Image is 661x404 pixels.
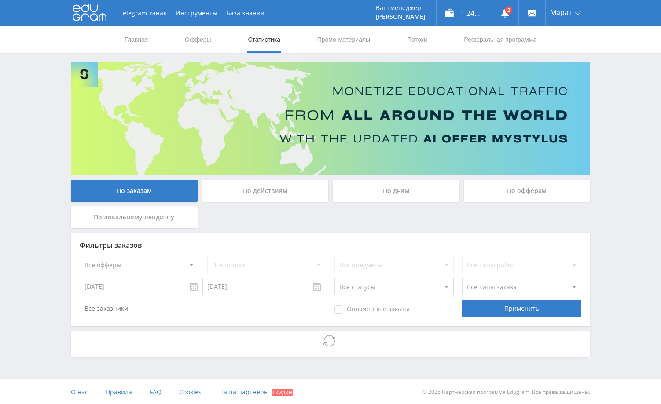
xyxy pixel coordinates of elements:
div: По локальному лендингу [71,206,198,228]
a: Промо-материалы [316,26,371,53]
span: Cookies [179,388,202,396]
span: Правила [106,388,132,396]
div: По действиям [202,180,329,202]
div: Применить [462,300,581,317]
a: Статистика [247,26,281,53]
span: Наши партнеры [219,388,269,396]
a: Потоки [406,26,428,53]
input: Все заказчики [80,300,198,317]
p: [PERSON_NAME] [376,13,426,20]
p: Ваш менеджер: [376,4,426,11]
div: По заказам [71,180,198,202]
a: Главная [124,26,149,53]
a: Реферальная программа [463,26,537,53]
span: FAQ [150,388,162,396]
div: Фильтры заказов [80,241,581,249]
div: По офферам [464,180,591,202]
span: Оплаченные заказы [334,305,409,314]
img: Banner [71,62,590,175]
a: Офферы [184,26,212,53]
span: Марат [550,9,572,16]
div: По дням [333,180,459,202]
span: О нас [71,388,88,396]
span: Скидки [272,389,293,396]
